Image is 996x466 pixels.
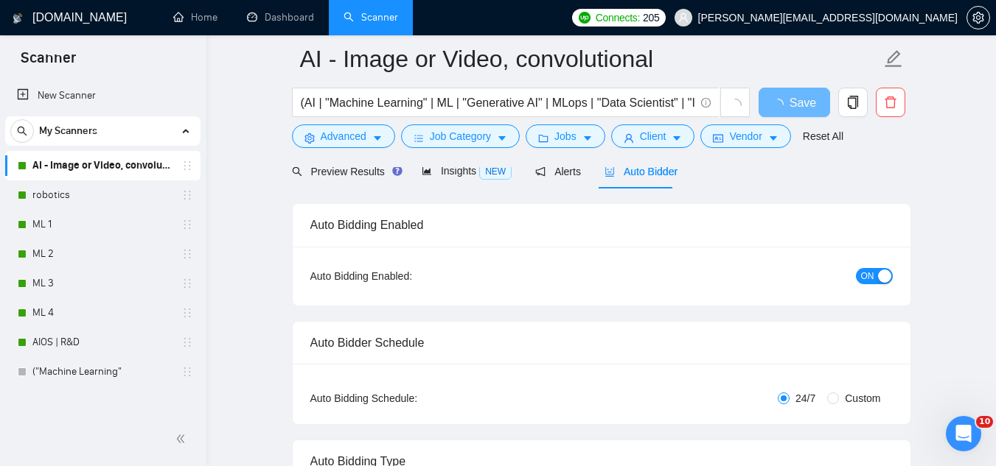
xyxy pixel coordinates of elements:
[877,96,905,109] span: delete
[772,99,790,110] span: loading
[967,12,989,24] span: setting
[181,248,193,260] span: holder
[579,12,591,24] img: upwork-logo.png
[181,336,193,348] span: holder
[39,116,97,146] span: My Scanners
[372,133,383,144] span: caret-down
[838,88,868,117] button: copy
[582,133,593,144] span: caret-down
[17,81,189,110] a: New Scanner
[728,99,742,112] span: loading
[554,128,577,144] span: Jobs
[32,328,173,357] a: AIOS | R&D
[596,10,640,26] span: Connects:
[32,210,173,239] a: ML 1
[401,124,520,148] button: barsJob Categorycaret-down
[304,133,315,144] span: setting
[321,128,366,144] span: Advanced
[759,88,830,117] button: Save
[611,124,695,148] button: userClientcaret-down
[301,93,694,112] input: Search Freelance Jobs...
[310,204,893,246] div: Auto Bidding Enabled
[790,390,821,406] span: 24/7
[479,163,512,180] span: NEW
[526,124,605,148] button: folderJobscaret-down
[422,166,432,176] span: area-chart
[344,11,398,24] a: searchScanner
[624,133,634,144] span: user
[32,269,173,298] a: ML 3
[839,390,886,406] span: Custom
[32,180,173,210] a: robotics
[32,357,173,386] a: ("Machine Learning"
[422,165,512,177] span: Insights
[430,128,491,144] span: Job Category
[181,189,193,201] span: holder
[946,416,981,451] iframe: Intercom live chat
[391,164,404,177] div: Tooltip anchor
[605,166,678,177] span: Auto Bidder
[803,128,843,144] a: Reset All
[310,322,893,364] div: Auto Bidder Schedule
[10,119,34,143] button: search
[292,166,398,177] span: Preview Results
[700,124,790,148] button: idcardVendorcaret-down
[13,7,23,30] img: logo
[701,98,711,107] span: info-circle
[32,151,173,180] a: AI - Image or Video, convolutional
[605,166,615,177] span: robot
[310,390,504,406] div: Auto Bidding Schedule:
[292,166,302,177] span: search
[32,239,173,269] a: ML 2
[497,133,507,144] span: caret-down
[861,268,874,284] span: ON
[247,11,314,24] a: dashboardDashboard
[175,431,190,446] span: double-left
[181,278,193,289] span: holder
[538,133,549,144] span: folder
[181,307,193,319] span: holder
[181,160,193,172] span: holder
[640,128,666,144] span: Client
[310,268,504,284] div: Auto Bidding Enabled:
[535,166,546,177] span: notification
[884,49,903,68] span: edit
[181,219,193,230] span: holder
[790,93,816,112] span: Save
[713,133,723,144] span: idcard
[643,10,659,26] span: 205
[678,13,689,23] span: user
[173,11,217,24] a: homeHome
[976,416,993,428] span: 10
[768,133,779,144] span: caret-down
[729,128,762,144] span: Vendor
[11,126,33,136] span: search
[876,88,905,117] button: delete
[5,81,201,110] li: New Scanner
[535,166,581,177] span: Alerts
[967,12,990,24] a: setting
[9,47,88,78] span: Scanner
[5,116,201,386] li: My Scanners
[181,366,193,378] span: holder
[672,133,682,144] span: caret-down
[292,124,395,148] button: settingAdvancedcaret-down
[300,40,881,77] input: Scanner name...
[414,133,424,144] span: bars
[967,6,990,29] button: setting
[839,96,867,109] span: copy
[32,298,173,328] a: ML 4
